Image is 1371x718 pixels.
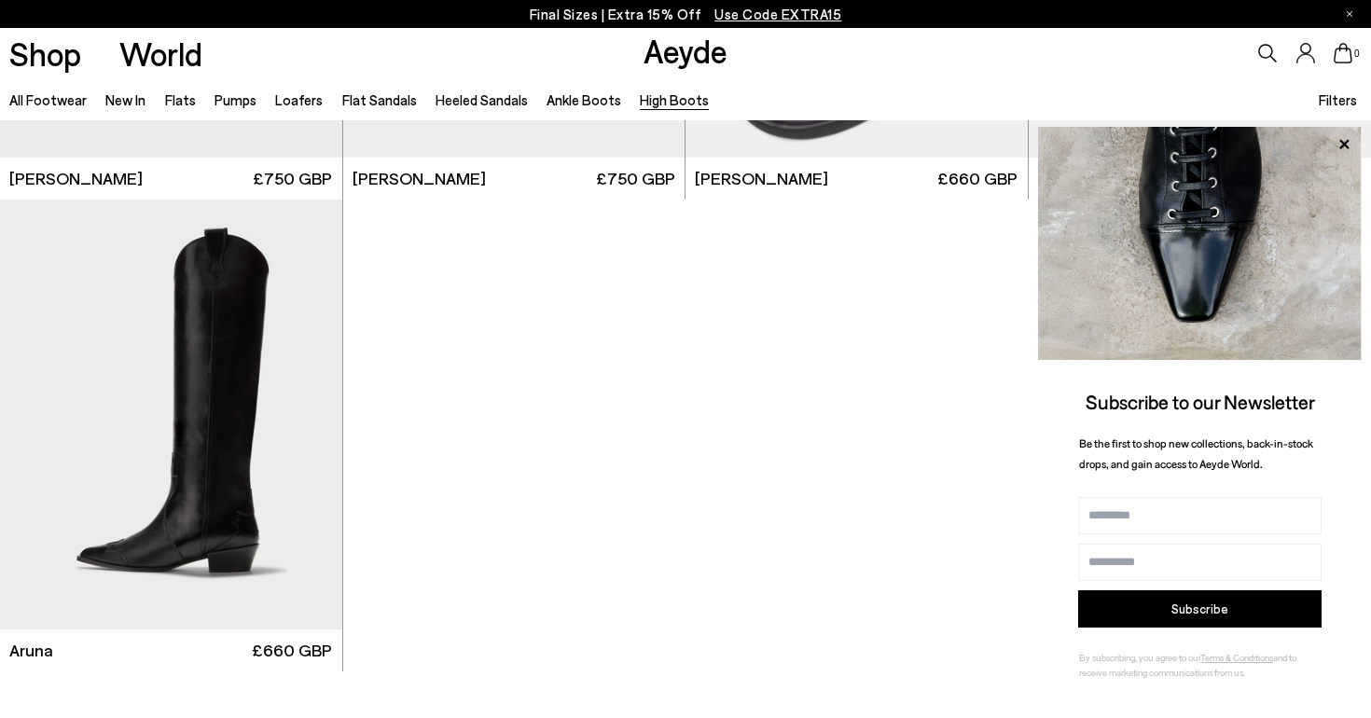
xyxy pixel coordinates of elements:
[353,167,486,190] span: [PERSON_NAME]
[1352,48,1362,59] span: 0
[1078,590,1322,628] button: Subscribe
[342,91,417,108] a: Flat Sandals
[547,91,621,108] a: Ankle Boots
[530,3,842,26] p: Final Sizes | Extra 15% Off
[165,91,196,108] a: Flats
[644,31,727,70] a: Aeyde
[937,167,1018,190] span: £660 GBP
[119,37,202,70] a: World
[1319,91,1357,108] span: Filters
[1079,652,1200,663] span: By subscribing, you agree to our
[343,158,685,200] a: [PERSON_NAME] £750 GBP
[1079,436,1313,471] span: Be the first to shop new collections, back-in-stock drops, and gain access to Aeyde World.
[9,639,53,662] span: Aruna
[640,91,709,108] a: High Boots
[685,158,1028,200] a: [PERSON_NAME] £660 GBP
[252,639,332,662] span: £660 GBP
[215,91,256,108] a: Pumps
[714,6,841,22] span: Navigate to /collections/ss25-final-sizes
[9,167,143,190] span: [PERSON_NAME]
[275,91,323,108] a: Loafers
[9,91,87,108] a: All Footwear
[1086,390,1315,413] span: Subscribe to our Newsletter
[105,91,145,108] a: New In
[1334,43,1352,63] a: 0
[436,91,528,108] a: Heeled Sandals
[1038,127,1362,360] img: ca3f721fb6ff708a270709c41d776025.jpg
[1200,652,1273,663] a: Terms & Conditions
[596,167,675,190] span: £750 GBP
[695,167,828,190] span: [PERSON_NAME]
[253,167,332,190] span: £750 GBP
[9,37,81,70] a: Shop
